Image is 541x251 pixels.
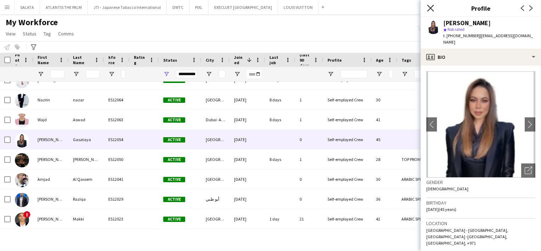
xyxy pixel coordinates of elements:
[265,150,295,169] div: 8 days
[23,211,30,218] span: !
[201,110,230,129] div: Dubai -Almamzar
[15,173,29,187] img: Amjad Al Qassem
[201,169,230,189] div: [GEOGRAPHIC_DATA]
[163,57,177,63] span: Status
[295,189,323,209] div: 0
[108,71,115,77] button: Open Filter Menu
[278,0,319,14] button: LOUIS VUITTON
[33,150,69,169] div: [PERSON_NAME]
[33,90,69,110] div: Nazrin
[15,113,29,128] img: Wajd Aswad
[163,217,185,222] span: Active
[104,189,130,209] div: ES12029
[300,47,311,73] span: Jobs (last 90 days)
[167,0,189,14] button: DWTC
[15,133,29,147] img: Claire Gasataya
[38,71,44,77] button: Open Filter Menu
[376,57,383,63] span: Age
[104,150,130,169] div: ES12050
[397,169,440,189] div: ARABIC SPEAKER, TOP HOSTESS/ HOST, TOP PROMOTER, TOP [PERSON_NAME]
[295,209,323,229] div: 21
[426,179,535,185] h3: Gender
[265,110,295,129] div: 8 days
[163,177,185,182] span: Active
[230,130,265,149] div: [DATE]
[426,71,535,178] img: Crew avatar or photo
[265,209,295,229] div: 1 day
[104,209,130,229] div: ES12023
[328,71,334,77] button: Open Filter Menu
[269,55,283,65] span: Last job
[265,90,295,110] div: 8 days
[104,90,130,110] div: ES12064
[69,169,104,189] div: Al Qassem
[323,169,372,189] div: Self-employed Crew
[33,130,69,149] div: [PERSON_NAME]
[189,0,209,14] button: PIXL
[69,229,104,249] div: [PERSON_NAME]
[3,29,18,38] a: View
[73,55,91,65] span: Last Name
[389,70,393,78] input: Age Filter Input
[15,233,29,247] img: Dalin Abdelaal
[201,130,230,149] div: [GEOGRAPHIC_DATA]
[73,71,79,77] button: Open Filter Menu
[230,110,265,129] div: [DATE]
[33,189,69,209] div: [PERSON_NAME]
[397,150,440,169] div: TOP PROMOTER
[295,90,323,110] div: 1
[201,209,230,229] div: [GEOGRAPHIC_DATA]
[426,220,535,227] h3: Location
[33,110,69,129] div: Wajd
[230,169,265,189] div: [DATE]
[55,29,77,38] a: Comms
[104,169,130,189] div: ES12041
[15,193,29,207] img: Mohammed Raziqa
[372,209,397,229] div: 42
[86,70,100,78] input: Last Name Filter Input
[69,189,104,209] div: Raziqa
[108,49,117,71] span: Workforce ID
[20,29,39,38] a: Status
[426,200,535,206] h3: Birthday
[121,70,125,78] input: Workforce ID Filter Input
[230,229,265,249] div: [DATE]
[69,110,104,129] div: Aswad
[247,70,261,78] input: Joined Filter Input
[323,130,372,149] div: Self-employed Crew
[397,189,440,209] div: ARABIC SPEAKER, SUPERVISOR
[234,55,244,65] span: Joined
[323,110,372,129] div: Self-employed Crew
[443,33,480,38] span: t. [PHONE_NUMBER]
[295,229,323,249] div: 0
[58,30,74,37] span: Comms
[414,70,435,78] input: Tags Filter Input
[15,153,29,167] img: Ekaterina Aleksandrova
[104,110,130,129] div: ES12063
[15,94,29,108] img: Nazrin nazar
[6,30,16,37] span: View
[201,90,230,110] div: [GEOGRAPHIC_DATA]
[372,229,397,249] div: 27
[295,130,323,149] div: 0
[230,189,265,209] div: [DATE]
[234,71,240,77] button: Open Filter Menu
[230,150,265,169] div: [DATE]
[421,4,541,13] h3: Profile
[33,169,69,189] div: Amjad
[163,71,170,77] button: Open Filter Menu
[323,189,372,209] div: Self-employed Crew
[163,137,185,143] span: Active
[448,27,465,32] span: Not rated
[372,150,397,169] div: 28
[402,71,408,77] button: Open Filter Menu
[15,52,21,68] span: Photo
[230,209,265,229] div: [DATE]
[41,29,54,38] a: Tag
[40,0,88,14] button: ATLANTIS THE PALM
[421,49,541,66] div: Bio
[402,57,411,63] span: Tags
[372,130,397,149] div: 45
[426,186,468,191] span: [DEMOGRAPHIC_DATA]
[426,207,456,212] span: [DATE] (45 years)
